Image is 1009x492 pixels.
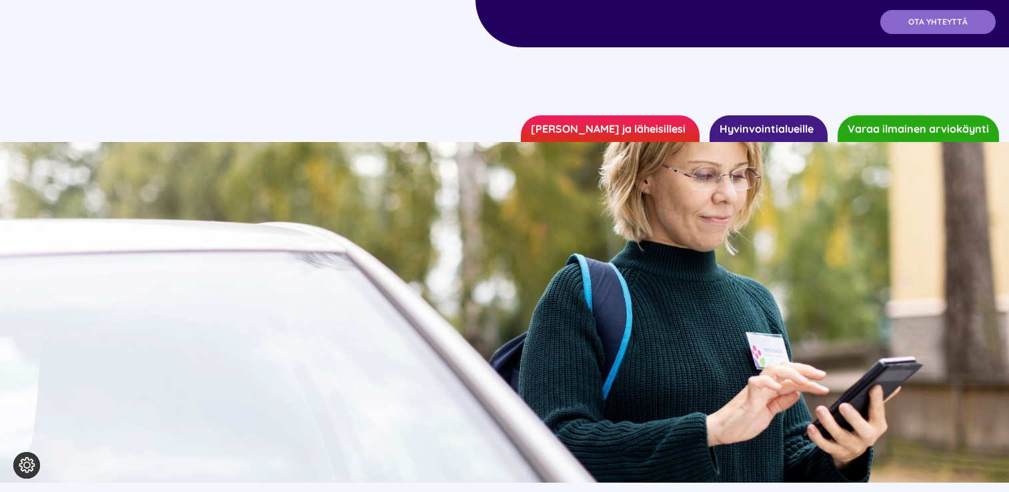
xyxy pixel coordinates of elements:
[710,115,828,142] a: Hyvinvointialueille
[908,17,968,27] span: OTA YHTEYTTÄ
[880,10,996,34] a: OTA YHTEYTTÄ
[838,115,999,142] a: Varaa ilmainen arviokäynti
[13,452,40,479] button: Evästeasetukset
[521,115,700,142] a: [PERSON_NAME] ja läheisillesi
